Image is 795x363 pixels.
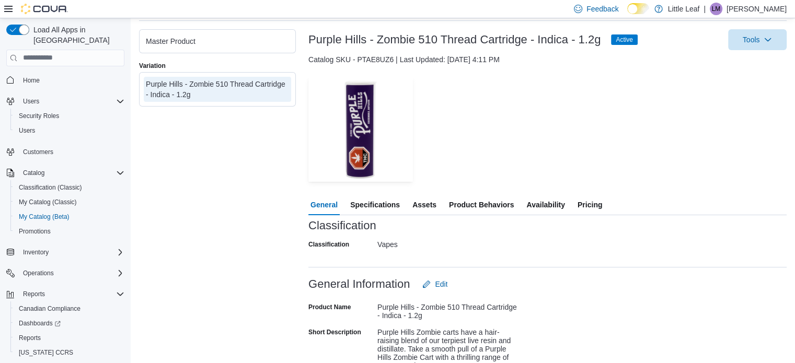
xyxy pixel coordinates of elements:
span: My Catalog (Classic) [15,196,124,208]
span: Reports [19,334,41,342]
span: Active [616,35,633,44]
label: Product Name [308,303,351,311]
span: Product Behaviors [449,194,514,215]
a: My Catalog (Classic) [15,196,81,208]
img: Cova [21,4,68,14]
span: Edit [435,279,447,289]
button: Users [10,123,129,138]
a: Reports [15,332,45,344]
span: Catalog [19,167,124,179]
button: Reports [10,331,129,345]
span: My Catalog (Beta) [19,213,70,221]
img: Image for Purple Hills - Zombie 510 Thread Cartridge - Indica - 1.2g [308,77,413,182]
div: Master Product [146,36,289,46]
div: Catalog SKU - PTAE8UZ6 | Last Updated: [DATE] 4:11 PM [308,54,787,65]
span: Reports [23,290,45,298]
div: Purple Hills - Zombie 510 Thread Cartridge - Indica - 1.2g [146,79,289,100]
label: Variation [139,62,166,70]
button: [US_STATE] CCRS [10,345,129,360]
button: Promotions [10,224,129,239]
span: Classification (Classic) [19,183,82,192]
button: Canadian Compliance [10,301,129,316]
h3: Purple Hills - Zombie 510 Thread Cartridge - Indica - 1.2g [308,33,601,46]
span: My Catalog (Classic) [19,198,77,206]
a: My Catalog (Beta) [15,210,74,223]
span: Active [611,34,638,45]
a: Customers [19,146,57,158]
button: Inventory [19,246,53,259]
button: Users [19,95,43,108]
p: [PERSON_NAME] [727,3,787,15]
button: My Catalog (Beta) [10,209,129,224]
button: Reports [19,288,49,300]
button: Catalog [2,166,129,180]
a: Security Roles [15,110,63,122]
span: Pricing [578,194,602,215]
span: Inventory [23,248,49,256]
span: Canadian Compliance [19,305,80,313]
span: Operations [19,267,124,279]
span: My Catalog (Beta) [15,210,124,223]
a: Promotions [15,225,55,238]
button: Operations [19,267,58,279]
span: LM [712,3,721,15]
span: Users [15,124,124,137]
input: Dark Mode [627,3,649,14]
span: Specifications [350,194,400,215]
span: Reports [19,288,124,300]
a: Classification (Classic) [15,181,86,194]
span: Users [19,95,124,108]
span: Load All Apps in [GEOGRAPHIC_DATA] [29,25,124,45]
a: Users [15,124,39,137]
button: Edit [418,274,452,295]
span: Tools [743,34,760,45]
button: Reports [2,287,129,301]
span: Catalog [23,169,44,177]
span: Canadian Compliance [15,302,124,315]
button: Customers [2,144,129,159]
span: Home [19,74,124,87]
span: Home [23,76,40,85]
span: General [310,194,338,215]
a: Canadian Compliance [15,302,85,315]
span: Promotions [15,225,124,238]
button: Inventory [2,245,129,260]
span: Assets [412,194,436,215]
span: Dashboards [15,317,124,330]
span: Security Roles [19,112,59,120]
p: | [704,3,706,15]
span: Users [19,126,35,135]
div: Vapes [377,236,517,249]
span: Reports [15,332,124,344]
button: Operations [2,266,129,280]
span: [US_STATE] CCRS [19,348,73,357]
span: Operations [23,269,54,277]
span: Inventory [19,246,124,259]
a: Home [19,74,44,87]
button: Catalog [19,167,49,179]
div: Leanne McPhie [710,3,722,15]
label: Classification [308,240,349,249]
button: Classification (Classic) [10,180,129,195]
span: Feedback [586,4,618,14]
span: Users [23,97,39,106]
button: Home [2,73,129,88]
a: Dashboards [10,316,129,331]
span: Availability [526,194,564,215]
button: My Catalog (Classic) [10,195,129,209]
a: Dashboards [15,317,65,330]
button: Security Roles [10,109,129,123]
span: Dashboards [19,319,61,327]
h3: General Information [308,278,410,290]
a: [US_STATE] CCRS [15,346,77,359]
span: Customers [19,145,124,158]
div: Purple Hills - Zombie 510 Thread Cartridge - Indica - 1.2g [377,299,517,320]
label: Short Description [308,328,361,336]
span: Promotions [19,227,51,236]
span: Classification (Classic) [15,181,124,194]
h3: Classification [308,219,376,232]
button: Users [2,94,129,109]
span: Security Roles [15,110,124,122]
p: Little Leaf [668,3,700,15]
